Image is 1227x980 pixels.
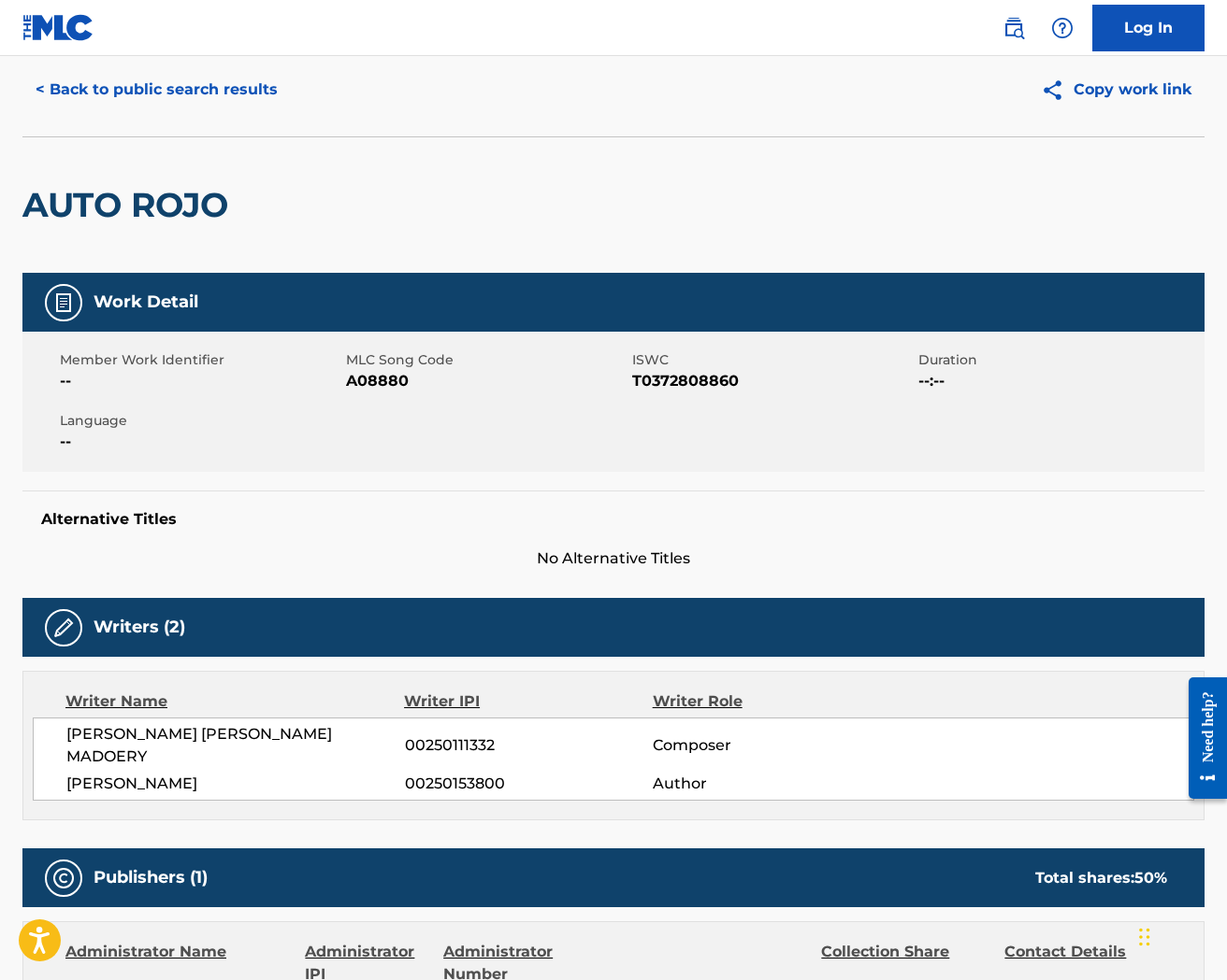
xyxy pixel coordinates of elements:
img: Publishers [52,867,75,889]
div: Writer Name [65,690,404,713]
h5: Writers (2) [94,617,185,638]
img: Work Detail [52,291,75,314]
button: Copy work link [1028,66,1205,113]
img: search [1003,17,1025,39]
span: [PERSON_NAME] [66,773,405,795]
iframe: Resource Center [1175,663,1227,814]
span: Author [653,773,878,795]
h2: AUTO ROJO [22,184,238,226]
span: [PERSON_NAME] [PERSON_NAME] MADOERY [66,723,405,768]
span: No Alternative Titles [22,547,1205,570]
span: 00250153800 [405,773,653,795]
span: T0372808860 [632,370,914,392]
div: Writer IPI [404,690,653,713]
div: Writer Role [653,690,878,713]
h5: Work Detail [94,291,198,313]
a: Public Search [995,9,1032,47]
span: A08880 [346,370,628,392]
h5: Alternative Titles [41,510,1186,529]
iframe: Chat Widget [1133,890,1227,980]
div: Widget de chat [1133,890,1227,980]
span: Member Work Identifier [60,350,341,370]
img: help [1051,17,1074,39]
span: Duration [918,350,1200,370]
a: Log In [1092,5,1205,51]
span: 00250111332 [405,734,653,757]
span: -- [60,431,341,453]
span: Composer [653,734,878,757]
span: --:-- [918,370,1200,392]
span: MLC Song Code [346,350,628,370]
img: Writers [52,617,75,639]
img: MLC Logo [22,14,94,41]
span: -- [60,370,341,392]
div: Help [1044,9,1081,47]
span: 50 % [1134,869,1167,887]
button: < Back to public search results [22,66,291,113]
h5: Publishers (1) [94,867,208,888]
img: Copy work link [1041,78,1074,102]
span: ISWC [632,350,914,370]
div: Total shares: [1035,867,1167,889]
div: Arrastrar [1139,909,1150,965]
span: Language [60,411,341,431]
